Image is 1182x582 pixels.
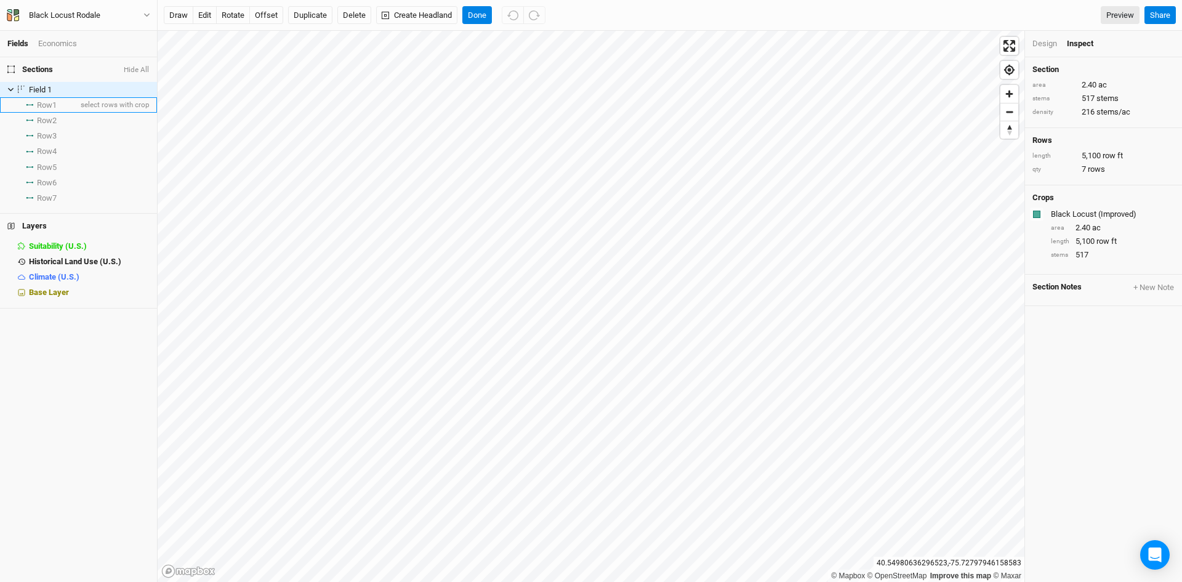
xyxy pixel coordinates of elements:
[1032,94,1075,103] div: stems
[1000,37,1018,55] button: Enter fullscreen
[1032,93,1175,104] div: 517
[1051,209,1172,220] div: Black Locust (Improved)
[288,6,332,25] button: Duplicate
[1000,103,1018,121] button: Zoom out
[1133,282,1175,293] button: + New Note
[874,557,1024,570] div: 40.54980636296523 , -75.72797946158583
[867,572,927,580] a: OpenStreetMap
[29,288,150,297] div: Base Layer
[29,9,100,22] div: Black Locust Rodale
[1032,107,1175,118] div: 216
[7,39,28,48] a: Fields
[1032,79,1175,91] div: 2.40
[1103,150,1123,161] span: row ft
[29,272,150,282] div: Climate (U.S.)
[1000,85,1018,103] button: Zoom in
[29,257,121,266] span: Historical Land Use (U.S.)
[78,97,150,113] span: select rows with crop
[29,241,87,251] span: Suitability (U.S.)
[1032,38,1057,49] div: Design
[37,147,57,156] span: Row 4
[376,6,457,25] button: Create Headland
[29,288,69,297] span: Base Layer
[37,116,57,126] span: Row 2
[1032,282,1082,293] span: Section Notes
[1144,6,1176,25] button: Share
[1051,236,1175,247] div: 5,100
[37,163,57,172] span: Row 5
[523,6,545,25] button: Redo (^Z)
[158,31,1024,582] canvas: Map
[1032,65,1175,75] h4: Section
[1096,107,1130,118] span: stems/ac
[1092,222,1101,233] span: ac
[1032,152,1075,161] div: length
[1000,121,1018,139] button: Reset bearing to north
[29,272,79,281] span: Climate (U.S.)
[29,85,150,95] div: Field 1
[193,6,217,25] button: edit
[1051,249,1175,261] div: 517
[1088,164,1105,175] span: rows
[38,38,77,49] div: Economics
[1032,108,1075,117] div: density
[502,6,524,25] button: Undo (^z)
[29,85,52,94] span: Field 1
[29,241,150,251] div: Suitability (U.S.)
[37,131,57,141] span: Row 3
[123,66,150,75] button: Hide All
[930,572,991,580] a: Improve this map
[216,6,250,25] button: rotate
[6,9,151,22] button: Black Locust Rodale
[1051,222,1175,233] div: 2.40
[1098,79,1107,91] span: ac
[1032,164,1175,175] div: 7
[1000,61,1018,79] button: Find my location
[1032,150,1175,161] div: 5,100
[1032,81,1075,90] div: area
[37,193,57,203] span: Row 7
[1032,165,1075,174] div: qty
[161,564,215,578] a: Mapbox logo
[1051,224,1069,233] div: area
[1051,237,1069,246] div: length
[29,257,150,267] div: Historical Land Use (U.S.)
[249,6,283,25] button: offset
[462,6,492,25] button: Done
[831,572,865,580] a: Mapbox
[1032,193,1054,203] h4: Crops
[37,100,57,110] span: Row 1
[1032,135,1175,145] h4: Rows
[37,178,57,188] span: Row 6
[337,6,371,25] button: Delete
[1096,93,1119,104] span: stems
[1067,38,1111,49] div: Inspect
[164,6,193,25] button: draw
[1096,236,1117,247] span: row ft
[1140,540,1170,570] div: Open Intercom Messenger
[1101,6,1140,25] a: Preview
[993,572,1021,580] a: Maxar
[7,65,53,75] span: Sections
[1051,251,1069,260] div: stems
